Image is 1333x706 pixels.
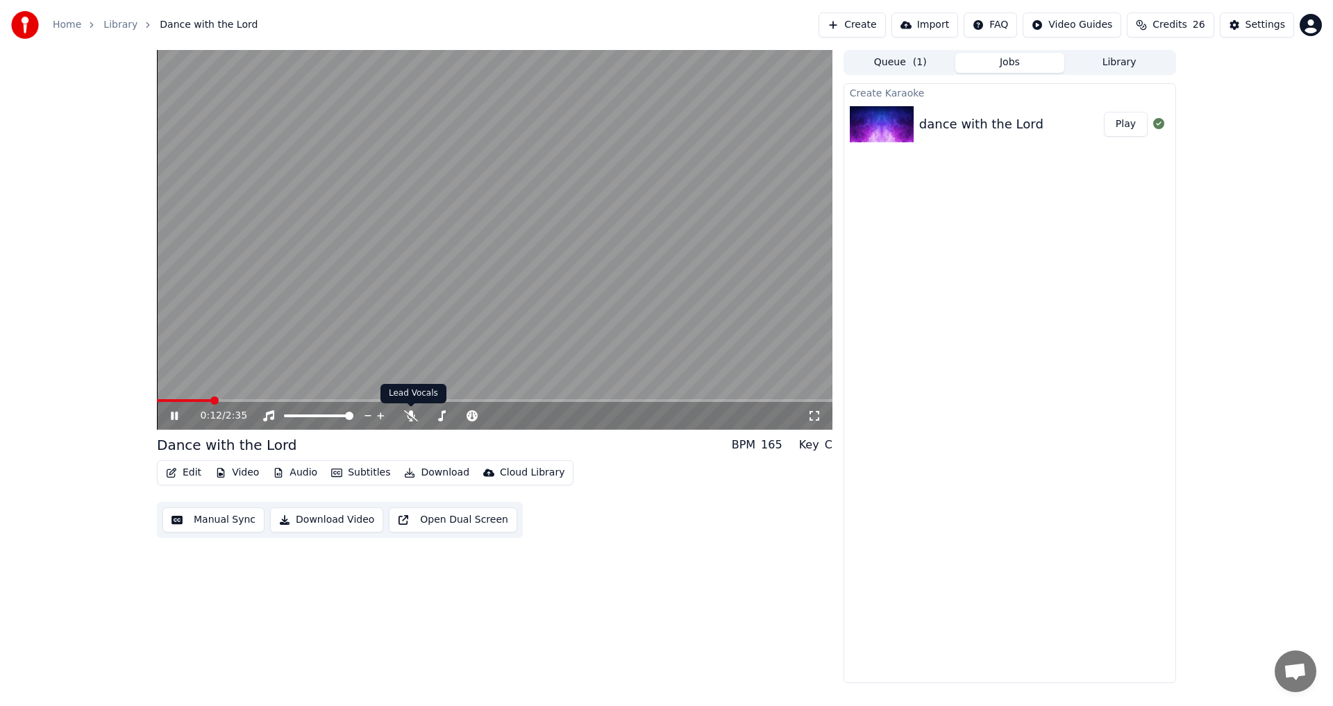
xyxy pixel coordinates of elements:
[1220,12,1294,37] button: Settings
[162,507,265,532] button: Manual Sync
[825,437,832,453] div: C
[201,409,234,423] div: /
[380,384,446,403] div: Lead Vocals
[732,437,755,453] div: BPM
[761,437,782,453] div: 165
[1127,12,1214,37] button: Credits26
[389,507,517,532] button: Open Dual Screen
[844,84,1175,101] div: Create Karaoke
[1246,18,1285,32] div: Settings
[157,435,297,455] div: Dance with the Lord
[201,409,222,423] span: 0:12
[326,463,396,482] button: Subtitles
[53,18,81,32] a: Home
[53,18,258,32] nav: breadcrumb
[1152,18,1187,32] span: Credits
[964,12,1017,37] button: FAQ
[819,12,886,37] button: Create
[1023,12,1121,37] button: Video Guides
[11,11,39,39] img: youka
[1193,18,1205,32] span: 26
[1275,650,1316,692] a: 채팅 열기
[160,18,258,32] span: Dance with the Lord
[399,463,475,482] button: Download
[226,409,247,423] span: 2:35
[500,466,564,480] div: Cloud Library
[270,507,383,532] button: Download Video
[103,18,137,32] a: Library
[1104,112,1148,137] button: Play
[919,115,1043,134] div: dance with the Lord
[210,463,265,482] button: Video
[891,12,958,37] button: Import
[799,437,819,453] div: Key
[955,53,1065,73] button: Jobs
[846,53,955,73] button: Queue
[913,56,927,69] span: ( 1 )
[1064,53,1174,73] button: Library
[267,463,323,482] button: Audio
[160,463,207,482] button: Edit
